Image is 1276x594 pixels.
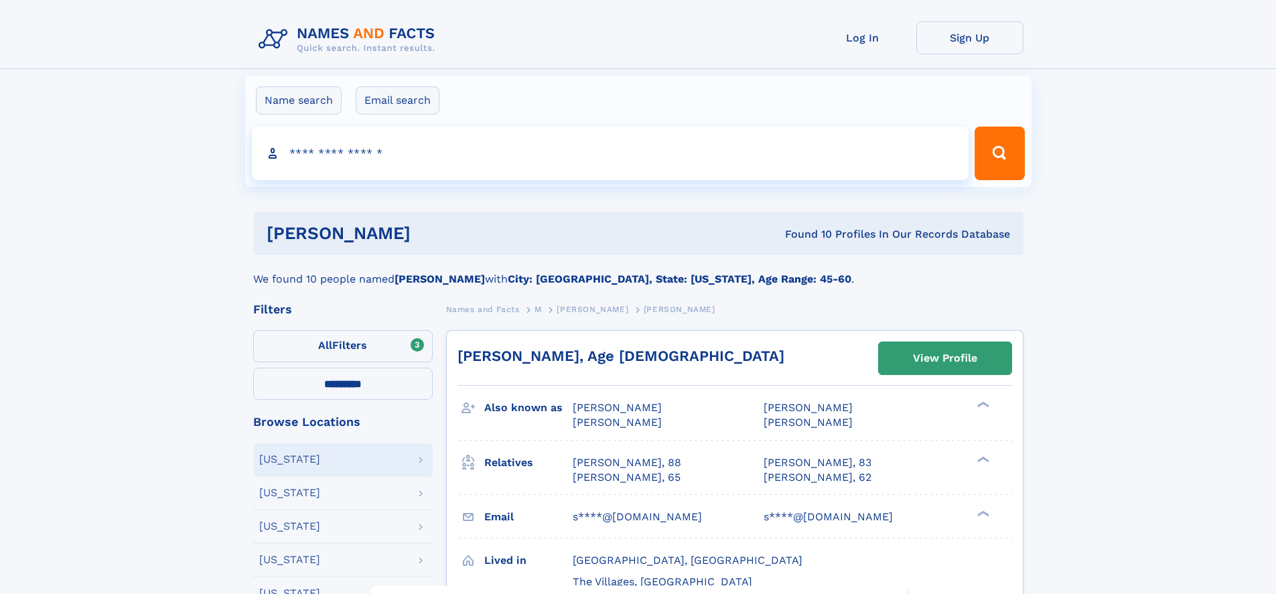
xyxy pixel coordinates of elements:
div: We found 10 people named with . [253,255,1023,287]
span: [PERSON_NAME] [573,401,662,414]
label: Name search [256,86,342,115]
div: ❯ [974,509,990,518]
h1: [PERSON_NAME] [267,225,598,242]
div: Filters [253,303,433,315]
h3: Email [484,506,573,528]
div: [US_STATE] [259,488,320,498]
label: Email search [356,86,439,115]
h3: Relatives [484,451,573,474]
div: ❯ [974,400,990,409]
div: Browse Locations [253,416,433,428]
span: [PERSON_NAME] [557,305,628,314]
b: [PERSON_NAME] [395,273,485,285]
h3: Lived in [484,549,573,572]
span: [PERSON_NAME] [573,416,662,429]
span: [PERSON_NAME] [764,416,853,429]
b: City: [GEOGRAPHIC_DATA], State: [US_STATE], Age Range: 45-60 [508,273,851,285]
a: Log In [809,21,916,54]
a: [PERSON_NAME], 88 [573,455,681,470]
span: [PERSON_NAME] [764,401,853,414]
label: Filters [253,330,433,362]
a: [PERSON_NAME] [557,301,628,317]
span: The Villages, [GEOGRAPHIC_DATA] [573,575,752,588]
a: View Profile [879,342,1011,374]
h3: Also known as [484,396,573,419]
span: [GEOGRAPHIC_DATA], [GEOGRAPHIC_DATA] [573,554,802,567]
div: [US_STATE] [259,454,320,465]
img: Logo Names and Facts [253,21,446,58]
div: View Profile [913,343,977,374]
a: Names and Facts [446,301,520,317]
a: Sign Up [916,21,1023,54]
button: Search Button [975,127,1024,180]
a: M [535,301,542,317]
a: [PERSON_NAME], 65 [573,470,681,485]
div: [US_STATE] [259,554,320,565]
div: ❯ [974,455,990,463]
span: All [318,339,332,352]
a: [PERSON_NAME], 83 [764,455,871,470]
span: [PERSON_NAME] [644,305,715,314]
div: [US_STATE] [259,521,320,532]
a: [PERSON_NAME], 62 [764,470,871,485]
a: [PERSON_NAME], Age [DEMOGRAPHIC_DATA] [457,348,784,364]
input: search input [252,127,969,180]
div: Found 10 Profiles In Our Records Database [597,227,1010,242]
span: M [535,305,542,314]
